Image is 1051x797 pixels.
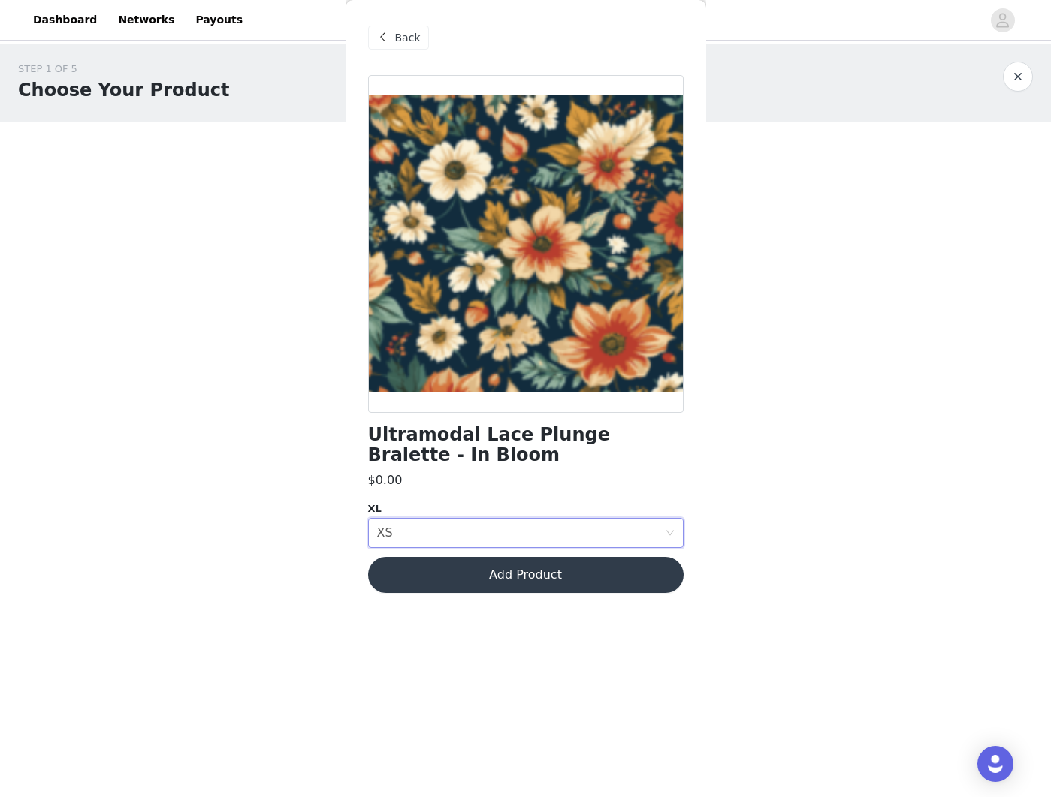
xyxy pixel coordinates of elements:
[995,8,1010,32] div: avatar
[368,425,684,465] h1: Ultramodal Lace Plunge Bralette - In Bloom
[368,557,684,593] button: Add Product
[109,3,183,37] a: Networks
[186,3,252,37] a: Payouts
[24,3,106,37] a: Dashboard
[977,746,1013,782] div: Open Intercom Messenger
[377,519,393,547] div: XS
[368,471,403,489] h3: $0.00
[395,30,421,46] span: Back
[18,62,229,77] div: STEP 1 OF 5
[368,501,684,516] div: XL
[18,77,229,104] h1: Choose Your Product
